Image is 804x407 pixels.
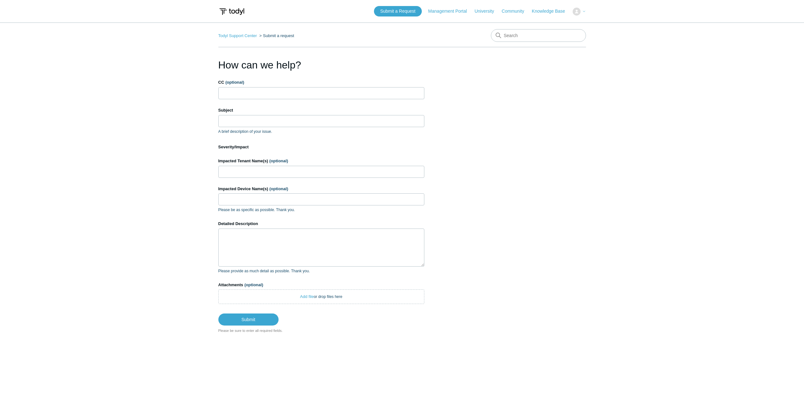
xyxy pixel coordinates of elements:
[218,79,424,86] label: CC
[244,282,263,287] span: (optional)
[218,129,424,134] p: A brief description of your issue.
[269,186,288,191] span: (optional)
[218,107,424,113] label: Subject
[218,328,424,333] div: Please be sure to enter all required fields.
[218,186,424,192] label: Impacted Device Name(s)
[374,6,422,16] a: Submit a Request
[491,29,586,42] input: Search
[218,6,245,17] img: Todyl Support Center Help Center home page
[218,282,424,288] label: Attachments
[218,158,424,164] label: Impacted Tenant Name(s)
[428,8,473,15] a: Management Portal
[474,8,500,15] a: University
[225,80,244,85] span: (optional)
[218,268,424,274] p: Please provide as much detail as possible. Thank you.
[218,57,424,73] h1: How can we help?
[218,313,279,326] input: Submit
[218,33,257,38] a: Todyl Support Center
[532,8,571,15] a: Knowledge Base
[218,221,424,227] label: Detailed Description
[218,144,424,150] label: Severity/Impact
[502,8,531,15] a: Community
[218,207,424,213] p: Please be as specific as possible. Thank you.
[269,158,288,163] span: (optional)
[218,33,258,38] li: Todyl Support Center
[258,33,294,38] li: Submit a request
